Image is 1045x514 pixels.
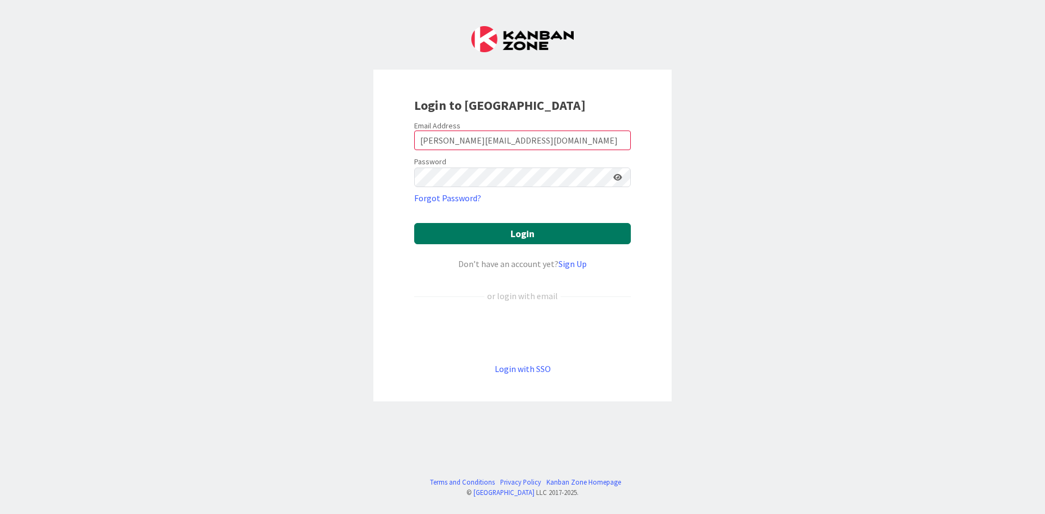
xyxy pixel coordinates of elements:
[425,487,621,498] div: © LLC 2017- 2025 .
[484,289,561,302] div: or login with email
[414,191,481,205] a: Forgot Password?
[409,320,636,344] iframe: Sign in with Google Button
[500,477,541,487] a: Privacy Policy
[495,363,551,374] a: Login with SSO
[558,258,587,269] a: Sign Up
[414,121,460,131] label: Email Address
[414,156,446,168] label: Password
[430,477,495,487] a: Terms and Conditions
[546,477,621,487] a: Kanban Zone Homepage
[471,26,574,52] img: Kanban Zone
[414,223,631,244] button: Login
[414,257,631,270] div: Don’t have an account yet?
[414,97,586,114] b: Login to [GEOGRAPHIC_DATA]
[474,488,534,497] a: [GEOGRAPHIC_DATA]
